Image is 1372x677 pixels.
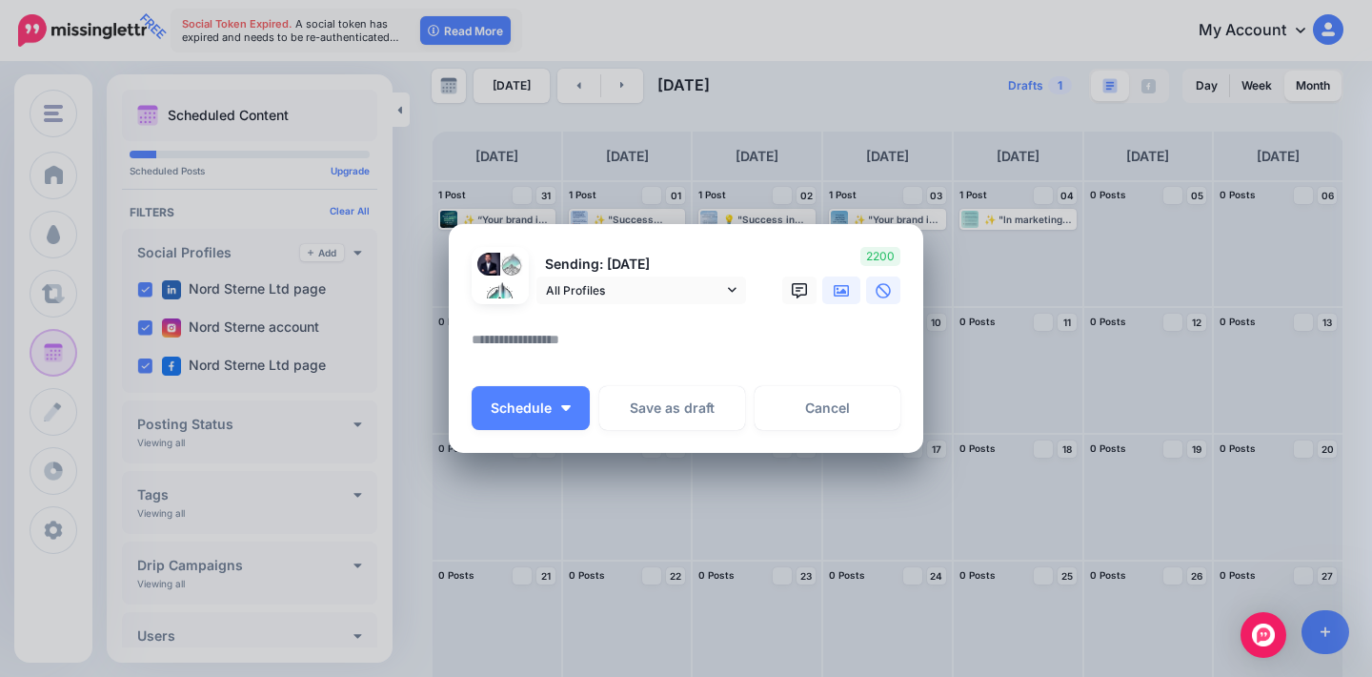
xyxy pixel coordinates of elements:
[472,386,590,430] button: Schedule
[536,277,746,304] a: All Profiles
[546,280,723,300] span: All Profiles
[599,386,745,430] button: Save as draft
[477,276,523,321] img: 456413769_1429961921029338_2956203950355434071_n-bsa153655.jpg
[860,247,900,266] span: 2200
[491,401,552,415] span: Schedule
[561,405,571,411] img: arrow-down-white.png
[477,253,500,276] img: 1642849042723-75248.png
[1241,612,1286,658] div: Open Intercom Messenger
[500,253,523,276] img: 492711823_122215158740140815_1919012089289996530_n-bsa153654.jpg
[536,254,746,276] p: Sending: [DATE]
[755,386,900,430] a: Cancel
